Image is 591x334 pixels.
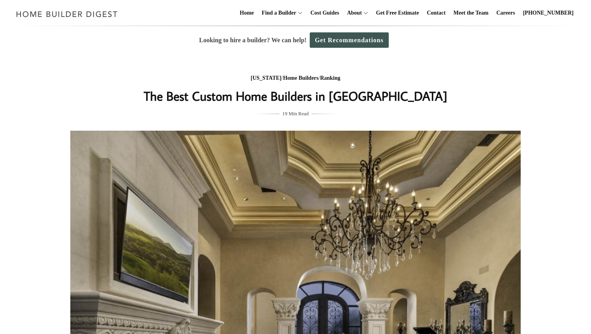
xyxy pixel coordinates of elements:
[344,0,361,26] a: About
[493,0,518,26] a: Careers
[282,109,309,118] span: 19 Min Read
[520,0,577,26] a: [PHONE_NUMBER]
[320,75,340,81] a: Ranking
[250,75,281,81] a: [US_STATE]
[138,86,453,105] h1: The Best Custom Home Builders in [GEOGRAPHIC_DATA]
[450,0,492,26] a: Meet the Team
[373,0,422,26] a: Get Free Estimate
[307,0,343,26] a: Cost Guides
[138,73,453,83] div: / /
[310,32,389,48] a: Get Recommendations
[259,0,296,26] a: Find a Builder
[283,75,318,81] a: Home Builders
[13,6,121,22] img: Home Builder Digest
[237,0,257,26] a: Home
[423,0,448,26] a: Contact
